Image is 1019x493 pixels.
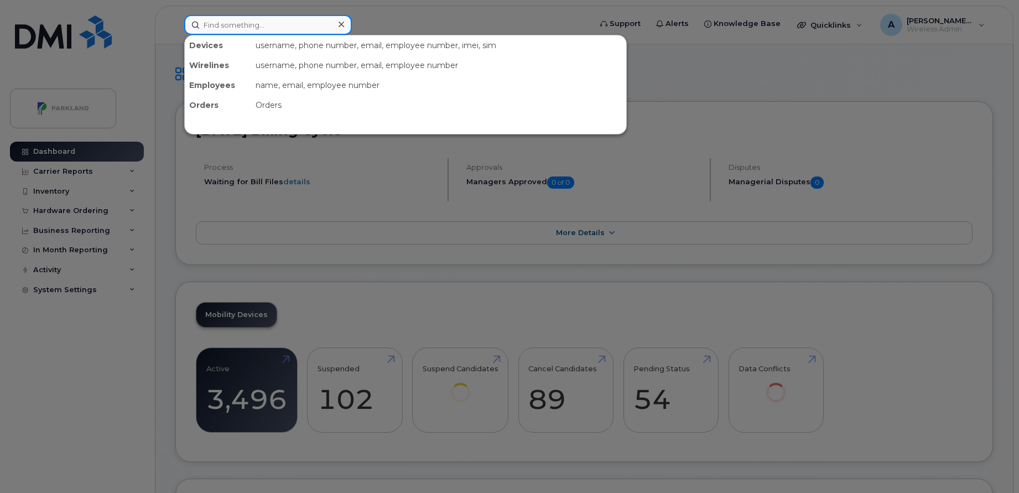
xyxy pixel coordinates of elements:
div: Wirelines [185,55,251,75]
div: Orders [251,95,626,115]
div: Orders [185,95,251,115]
div: name, email, employee number [251,75,626,95]
div: username, phone number, email, employee number [251,55,626,75]
div: Employees [185,75,251,95]
div: username, phone number, email, employee number, imei, sim [251,35,626,55]
div: Devices [185,35,251,55]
